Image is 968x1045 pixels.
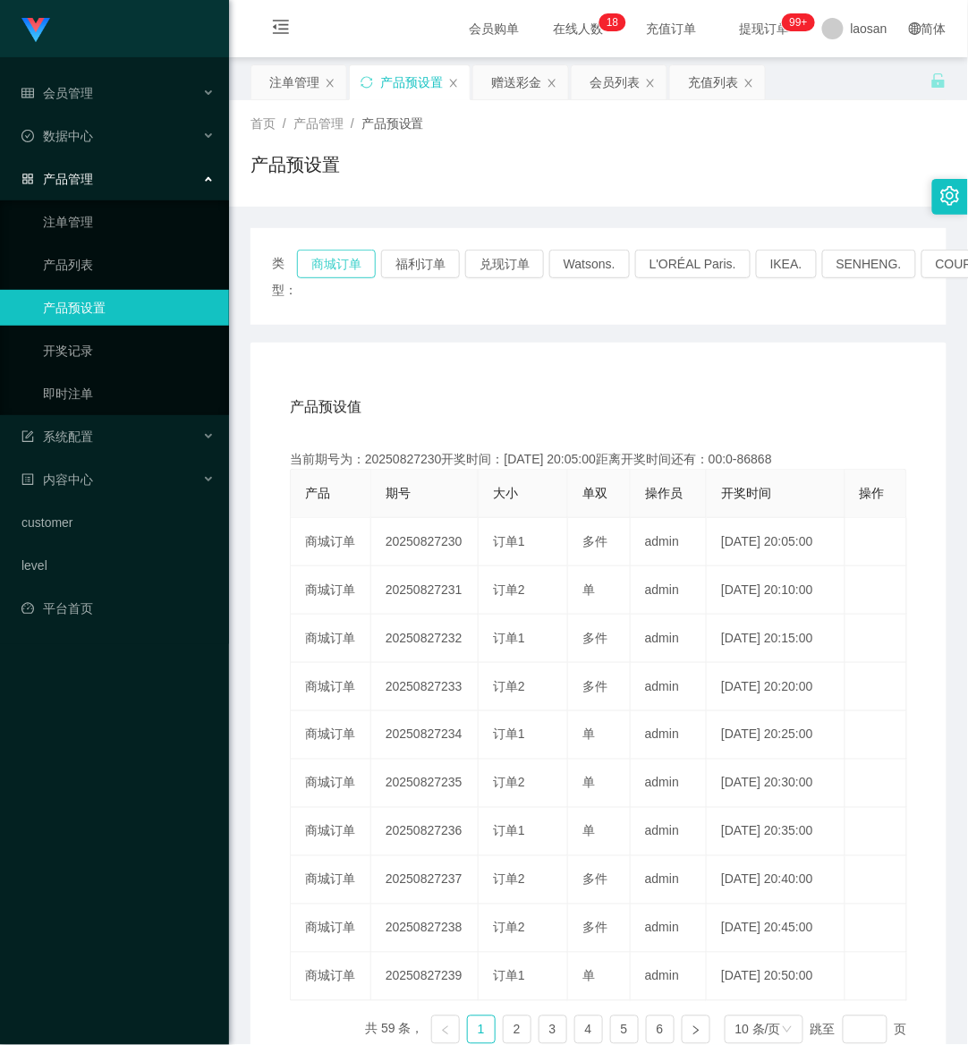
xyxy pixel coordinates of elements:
td: 20250827231 [371,566,479,615]
i: 图标: close [448,78,459,89]
span: 操作员 [645,486,683,500]
i: 图标: unlock [930,72,947,89]
a: 开奖记录 [43,333,215,369]
span: / [283,116,286,131]
td: 商城订单 [291,663,371,711]
td: [DATE] 20:35:00 [707,808,845,856]
a: 产品预设置 [43,290,215,326]
span: 开奖时间 [721,486,771,500]
sup: 18 [599,13,625,31]
span: 订单2 [493,679,525,693]
td: 商城订单 [291,953,371,1001]
span: 订单2 [493,921,525,935]
td: 20250827233 [371,663,479,711]
span: 首页 [250,116,276,131]
span: 会员管理 [21,86,93,100]
span: 订单2 [493,776,525,790]
span: 订单1 [493,534,525,548]
a: 1 [468,1016,495,1043]
td: admin [631,566,707,615]
i: 图标: table [21,87,34,99]
i: 图标: close [743,78,754,89]
td: [DATE] 20:50:00 [707,953,845,1001]
i: 图标: right [691,1025,701,1036]
td: 商城订单 [291,518,371,566]
td: admin [631,905,707,953]
span: 产品管理 [21,172,93,186]
button: SENHENG. [822,250,916,278]
li: 下一页 [682,1015,710,1044]
td: [DATE] 20:15:00 [707,615,845,663]
span: 在线人数 [545,22,613,35]
button: 商城订单 [297,250,376,278]
td: [DATE] 20:40:00 [707,856,845,905]
span: 单双 [582,486,607,500]
td: 20250827236 [371,808,479,856]
i: 图标: appstore-o [21,173,34,185]
td: 商城订单 [291,905,371,953]
a: 产品列表 [43,247,215,283]
td: [DATE] 20:30:00 [707,760,845,808]
td: [DATE] 20:45:00 [707,905,845,953]
span: 单 [582,824,595,838]
span: 单 [582,969,595,983]
a: 注单管理 [43,204,215,240]
span: 订单2 [493,872,525,887]
td: 20250827239 [371,953,479,1001]
td: 商城订单 [291,856,371,905]
td: 20250827232 [371,615,479,663]
i: 图标: setting [940,186,960,206]
td: [DATE] 20:25:00 [707,711,845,760]
a: 图标: dashboard平台首页 [21,590,215,626]
a: 3 [539,1016,566,1043]
span: 产品预设值 [290,396,361,418]
span: 内容中心 [21,472,93,487]
span: 多件 [582,679,607,693]
div: 注单管理 [269,65,319,99]
li: 1 [467,1015,496,1044]
i: 图标: close [325,78,335,89]
p: 1 [607,13,613,31]
span: 订单2 [493,582,525,597]
span: 单 [582,776,595,790]
span: 充值订单 [638,22,706,35]
span: 订单1 [493,631,525,645]
h1: 产品预设置 [250,151,340,178]
span: 订单1 [493,727,525,742]
div: 赠送彩金 [491,65,541,99]
div: 当前期号为：20250827230开奖时间：[DATE] 20:05:00距离开奖时间还有：00:0-86868 [290,450,907,469]
td: [DATE] 20:20:00 [707,663,845,711]
a: 4 [575,1016,602,1043]
span: 操作 [860,486,885,500]
span: 系统配置 [21,429,93,444]
span: 单 [582,582,595,597]
span: 多件 [582,534,607,548]
i: 图标: down [782,1024,793,1037]
span: 产品管理 [293,116,344,131]
div: 充值列表 [688,65,738,99]
td: 商城订单 [291,615,371,663]
span: 提现订单 [731,22,799,35]
a: 即时注单 [43,376,215,412]
td: admin [631,953,707,1001]
div: 产品预设置 [380,65,443,99]
p: 8 [613,13,619,31]
td: admin [631,663,707,711]
span: 期号 [386,486,411,500]
a: customer [21,505,215,540]
button: L'ORÉAL Paris. [635,250,751,278]
span: 类型： [272,250,297,303]
span: 多件 [582,921,607,935]
sup: 979 [783,13,815,31]
button: 福利订单 [381,250,460,278]
span: 产品 [305,486,330,500]
button: 兑现订单 [465,250,544,278]
div: 10 条/页 [735,1016,781,1043]
a: 2 [504,1016,531,1043]
i: 图标: global [909,22,921,35]
td: admin [631,615,707,663]
i: 图标: sync [361,76,373,89]
span: 产品预设置 [361,116,424,131]
i: 图标: left [440,1025,451,1036]
span: / [351,116,354,131]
